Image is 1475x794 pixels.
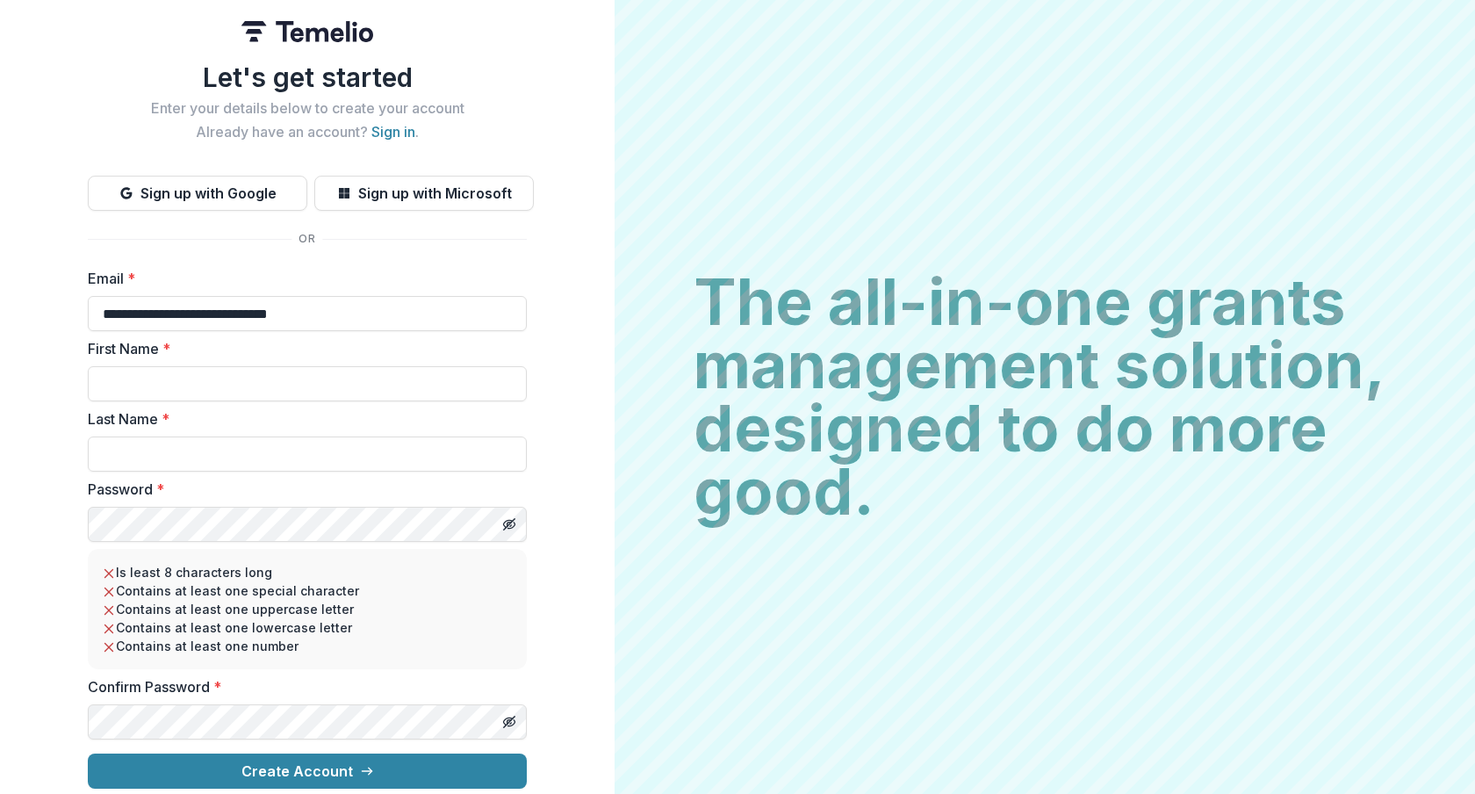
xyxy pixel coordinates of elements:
[88,176,307,211] button: Sign up with Google
[241,21,373,42] img: Temelio
[88,408,516,429] label: Last Name
[88,676,516,697] label: Confirm Password
[102,600,513,618] li: Contains at least one uppercase letter
[88,338,516,359] label: First Name
[88,61,527,93] h1: Let's get started
[102,563,513,581] li: Is least 8 characters long
[102,637,513,655] li: Contains at least one number
[495,510,523,538] button: Toggle password visibility
[371,123,415,141] a: Sign in
[88,479,516,500] label: Password
[102,618,513,637] li: Contains at least one lowercase letter
[88,268,516,289] label: Email
[88,124,527,141] h2: Already have an account? .
[88,100,527,117] h2: Enter your details below to create your account
[102,581,513,600] li: Contains at least one special character
[495,708,523,736] button: Toggle password visibility
[314,176,534,211] button: Sign up with Microsoft
[88,754,527,789] button: Create Account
